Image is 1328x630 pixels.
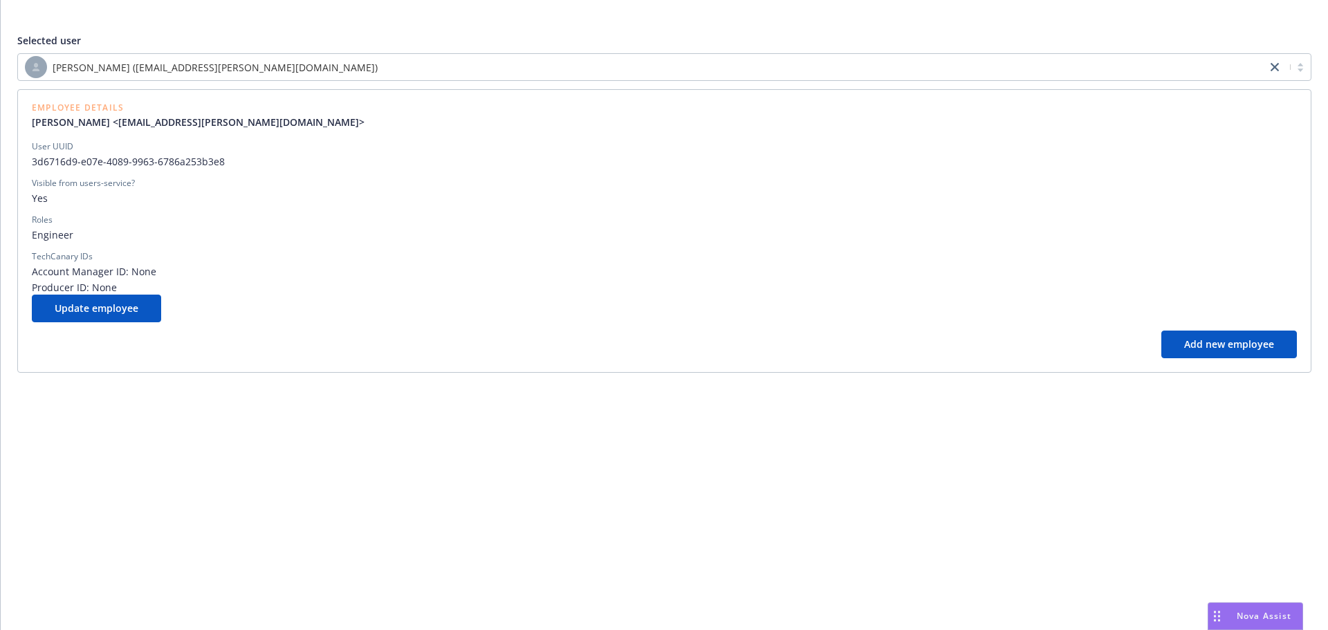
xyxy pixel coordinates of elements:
div: User UUID [32,140,73,153]
span: Producer ID: None [32,280,1297,295]
span: Selected user [17,34,81,47]
div: Drag to move [1208,603,1226,629]
div: TechCanary IDs [32,250,93,263]
span: Nova Assist [1237,610,1291,622]
span: Employee Details [32,104,376,112]
span: Yes [32,191,1297,205]
span: 3d6716d9-e07e-4089-9963-6786a253b3e8 [32,154,1297,169]
button: Update employee [32,295,161,322]
span: Engineer [32,228,1297,242]
a: [PERSON_NAME] <[EMAIL_ADDRESS][PERSON_NAME][DOMAIN_NAME]> [32,115,376,129]
button: Add new employee [1161,331,1297,358]
span: [PERSON_NAME] ([EMAIL_ADDRESS][PERSON_NAME][DOMAIN_NAME]) [53,60,378,75]
span: Update employee [55,302,138,315]
span: Account Manager ID: None [32,264,1297,279]
div: Roles [32,214,53,226]
button: Nova Assist [1208,602,1303,630]
span: [PERSON_NAME] ([EMAIL_ADDRESS][PERSON_NAME][DOMAIN_NAME]) [25,56,1260,78]
span: Add new employee [1184,337,1274,351]
a: close [1266,59,1283,75]
div: Visible from users-service? [32,177,135,189]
